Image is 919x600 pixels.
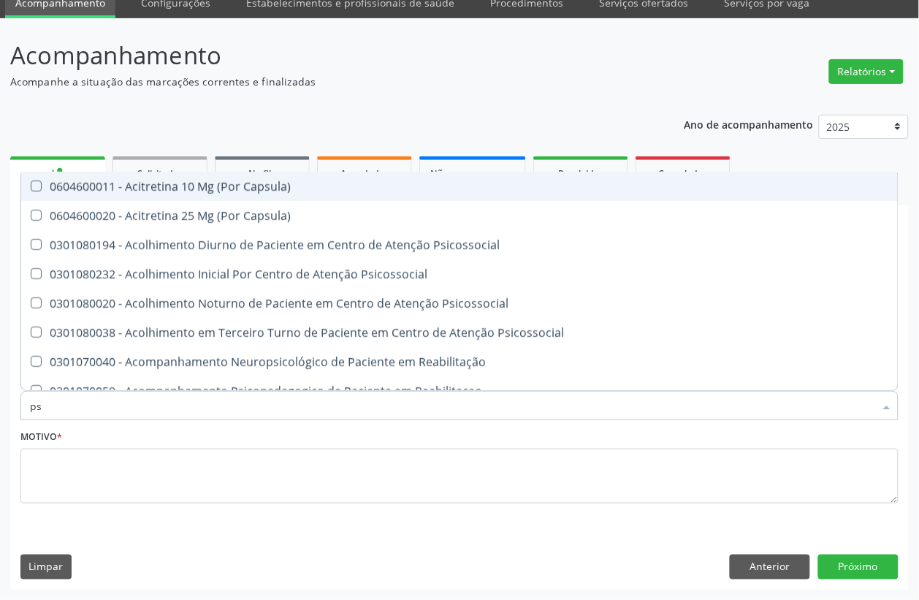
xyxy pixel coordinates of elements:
[659,167,708,180] span: Cancelados
[10,37,639,74] p: Acompanhamento
[248,167,276,180] span: Na fila
[30,391,874,420] input: Buscar por procedimentos
[685,115,814,133] p: Ano de acompanhamento
[340,167,389,180] span: Agendados
[558,167,603,180] span: Resolvidos
[10,74,639,89] p: Acompanhe a situação das marcações correntes e finalizadas
[730,555,810,580] button: Anterior
[137,167,183,180] span: Solicitados
[50,165,66,181] div: person_add
[20,426,62,449] label: Motivo
[829,59,904,84] button: Relatórios
[430,167,515,180] span: Não compareceram
[818,555,899,580] button: Próximo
